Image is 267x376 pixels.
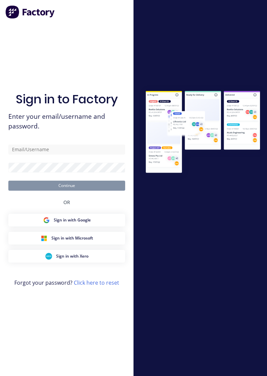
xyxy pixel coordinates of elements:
[56,253,88,259] span: Sign in with Xero
[74,279,119,286] a: Click here to reset
[8,181,125,191] button: Continue
[8,214,125,226] button: Google Sign inSign in with Google
[63,191,70,214] div: OR
[5,5,55,19] img: Factory
[8,112,125,131] span: Enter your email/username and password.
[139,85,267,180] img: Sign in
[41,235,47,242] img: Microsoft Sign in
[8,145,125,155] input: Email/Username
[45,253,52,260] img: Xero Sign in
[43,217,50,223] img: Google Sign in
[14,279,119,287] span: Forgot your password?
[8,232,125,245] button: Microsoft Sign inSign in with Microsoft
[16,92,118,106] h1: Sign in to Factory
[51,235,93,241] span: Sign in with Microsoft
[54,217,91,223] span: Sign in with Google
[8,250,125,263] button: Xero Sign inSign in with Xero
